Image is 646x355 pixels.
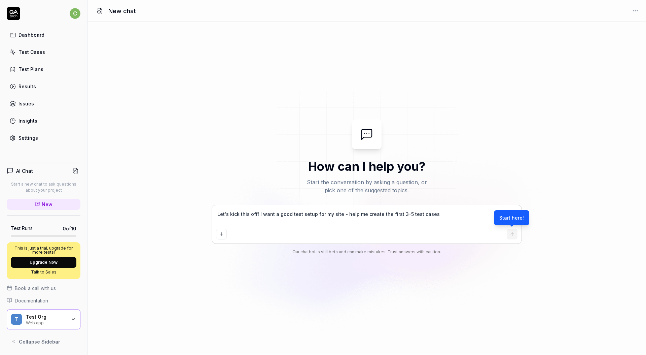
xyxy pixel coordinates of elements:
[19,31,44,38] div: Dashboard
[16,167,33,174] h4: AI Chat
[42,201,52,208] span: New
[7,28,80,41] a: Dashboard
[11,269,76,275] a: Talk to Sales
[70,8,80,19] span: c
[7,131,80,144] a: Settings
[216,209,517,226] textarea: Let's kick this off! I want a good test setup for my site - help me create the first 3-5 test cases
[15,285,56,292] span: Book a call with us
[7,335,80,348] button: Collapse Sidebar
[70,7,80,20] button: c
[7,45,80,59] a: Test Cases
[7,285,80,292] a: Book a call with us
[19,117,37,124] div: Insights
[7,80,80,93] a: Results
[26,314,66,320] div: Test Org
[15,297,48,304] span: Documentation
[11,314,22,325] span: T
[494,210,529,225] div: Start here!
[7,310,80,330] button: TTest OrgWeb app
[19,83,36,90] div: Results
[212,249,522,255] div: Our chatbot is still beta and can make mistakes. Trust answers with caution.
[63,225,76,232] span: 0 of 10
[216,229,227,239] button: Add attachment
[19,66,43,73] div: Test Plans
[7,199,80,210] a: New
[26,320,66,325] div: Web app
[19,338,60,345] span: Collapse Sidebar
[7,297,80,304] a: Documentation
[19,49,45,56] div: Test Cases
[108,6,136,15] h1: New chat
[19,100,34,107] div: Issues
[7,97,80,110] a: Issues
[7,114,80,127] a: Insights
[7,63,80,76] a: Test Plans
[7,181,80,193] p: Start a new chat to ask questions about your project
[11,225,33,231] h5: Test Runs
[19,134,38,141] div: Settings
[11,246,76,254] p: This is just a trial, upgrade for more tests!
[11,257,76,268] button: Upgrade Now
